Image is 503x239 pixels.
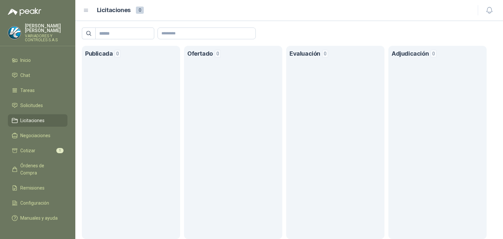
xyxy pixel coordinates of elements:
a: Chat [8,69,67,82]
span: Remisiones [20,184,45,192]
span: Licitaciones [20,117,45,124]
span: 0 [322,50,328,58]
span: 0 [136,7,144,14]
h1: Adjudicación [392,49,429,59]
p: [PERSON_NAME] [PERSON_NAME] [25,24,67,33]
h1: Publicada [85,49,113,59]
span: Configuración [20,199,49,207]
a: Configuración [8,197,67,209]
span: Cotizar [20,147,35,154]
span: Órdenes de Compra [20,162,61,176]
p: VARIADORES Y CONTROLES S.A.S [25,34,67,42]
a: Tareas [8,84,67,97]
a: Manuales y ayuda [8,212,67,224]
span: Tareas [20,87,35,94]
span: Chat [20,72,30,79]
a: Cotizar1 [8,144,67,157]
a: Licitaciones [8,114,67,127]
h1: Licitaciones [97,6,131,15]
span: 1 [56,148,64,153]
span: 0 [431,50,437,58]
img: Logo peakr [8,8,41,16]
span: Solicitudes [20,102,43,109]
span: Manuales y ayuda [20,214,58,222]
span: Inicio [20,57,31,64]
a: Órdenes de Compra [8,159,67,179]
a: Negociaciones [8,129,67,142]
span: 0 [215,50,221,58]
a: Inicio [8,54,67,66]
h1: Ofertado [187,49,213,59]
a: Solicitudes [8,99,67,112]
h1: Evaluación [289,49,320,59]
a: Remisiones [8,182,67,194]
img: Company Logo [8,27,21,39]
span: 0 [115,50,121,58]
span: Negociaciones [20,132,50,139]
